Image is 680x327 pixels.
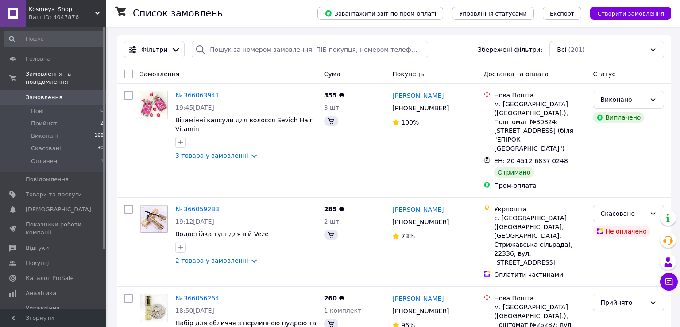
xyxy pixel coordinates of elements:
div: Укрпошта [494,205,586,214]
button: Створити замовлення [590,7,671,20]
span: 285 ₴ [324,206,344,213]
span: 3 шт. [324,104,341,111]
span: 18:50[DATE] [175,307,214,314]
span: Замовлення [140,70,179,78]
div: Отримано [494,167,534,178]
span: Cума [324,70,340,78]
span: Виконані [31,132,58,140]
span: [DEMOGRAPHIC_DATA] [26,206,91,214]
span: 1 комплект [324,307,361,314]
a: 2 товара у замовленні [175,257,248,264]
span: 2 шт. [324,218,341,225]
div: Пром-оплата [494,181,586,190]
div: Виконано [600,95,646,105]
a: Водостійка туш для вій Veze [175,230,269,237]
div: м. [GEOGRAPHIC_DATA] ([GEOGRAPHIC_DATA].), Поштомат №30824: [STREET_ADDRESS] (біля "ЕПІРОК [GEOGR... [494,100,586,153]
span: Товари та послуги [26,191,82,199]
a: Створити замовлення [581,9,671,16]
div: с. [GEOGRAPHIC_DATA] ([GEOGRAPHIC_DATA], [GEOGRAPHIC_DATA]. Стрижавська сільрада), 22336, вул. [S... [494,214,586,267]
div: [PHONE_NUMBER] [390,305,451,317]
span: Прийняті [31,120,58,128]
a: № 366056264 [175,295,219,302]
span: 0 [100,107,104,115]
span: Повідомлення [26,175,69,183]
span: Покупці [26,259,50,267]
span: Скасовані [31,144,61,152]
span: Показники роботи компанії [26,221,82,237]
button: Управління статусами [452,7,534,20]
div: [PHONE_NUMBER] [390,216,451,228]
span: Головна [26,55,50,63]
span: Фільтри [141,45,167,54]
div: Нова Пошта [494,294,586,303]
span: 100% [401,119,419,126]
span: 168 [94,132,104,140]
a: 3 товара у замовленні [175,152,248,159]
a: [PERSON_NAME] [392,91,444,100]
div: [PHONE_NUMBER] [390,102,451,114]
img: Фото товару [140,91,168,119]
div: Скасовано [600,209,646,218]
button: Чат з покупцем [660,273,678,291]
span: Завантажити звіт по пром-оплаті [325,9,436,17]
span: Створити замовлення [597,10,664,17]
span: Каталог ProSale [26,274,73,282]
div: Виплачено [593,112,644,123]
a: [PERSON_NAME] [392,294,444,303]
span: Збережені фільтри: [478,45,542,54]
input: Пошук [4,31,104,47]
div: Прийнято [600,298,646,308]
span: Статус [593,70,615,78]
span: ЕН: 20 4512 6837 0248 [494,157,568,164]
span: Замовлення [26,93,62,101]
span: 2 [100,120,104,128]
span: 1 [100,157,104,165]
span: 355 ₴ [324,92,344,99]
img: Фото товару [140,205,168,233]
span: Нові [31,107,44,115]
a: № 366063941 [175,92,219,99]
a: № 366059283 [175,206,219,213]
a: Вітамінні капсули для волосся Sevich Hair Vitamin [175,117,313,132]
span: Управління сайтом [26,304,82,320]
input: Пошук за номером замовлення, ПІБ покупця, номером телефону, Email, номером накладної [192,41,428,58]
a: [PERSON_NAME] [392,205,444,214]
span: 30 [97,144,104,152]
span: 73% [401,233,415,240]
a: Фото товару [140,294,168,322]
h1: Список замовлень [133,8,223,19]
span: 260 ₴ [324,295,344,302]
span: 19:45[DATE] [175,104,214,111]
span: Експорт [550,10,575,17]
div: Нова Пошта [494,91,586,100]
img: Фото товару [140,294,168,322]
span: Управління статусами [459,10,527,17]
span: 19:12[DATE] [175,218,214,225]
span: Доставка та оплата [483,70,549,78]
span: Оплачені [31,157,59,165]
span: Покупець [392,70,424,78]
button: Завантажити звіт по пром-оплаті [317,7,443,20]
span: Замовлення та повідомлення [26,70,106,86]
span: Всі [557,45,566,54]
div: Не оплачено [593,226,650,237]
span: Аналітика [26,289,56,297]
button: Експорт [543,7,582,20]
a: Фото товару [140,205,168,233]
span: Kosmeya_Shop [29,5,95,13]
div: Ваш ID: 4047876 [29,13,106,21]
div: Оплатити частинами [494,270,586,279]
span: Відгуки [26,244,49,252]
span: (201) [568,46,585,53]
